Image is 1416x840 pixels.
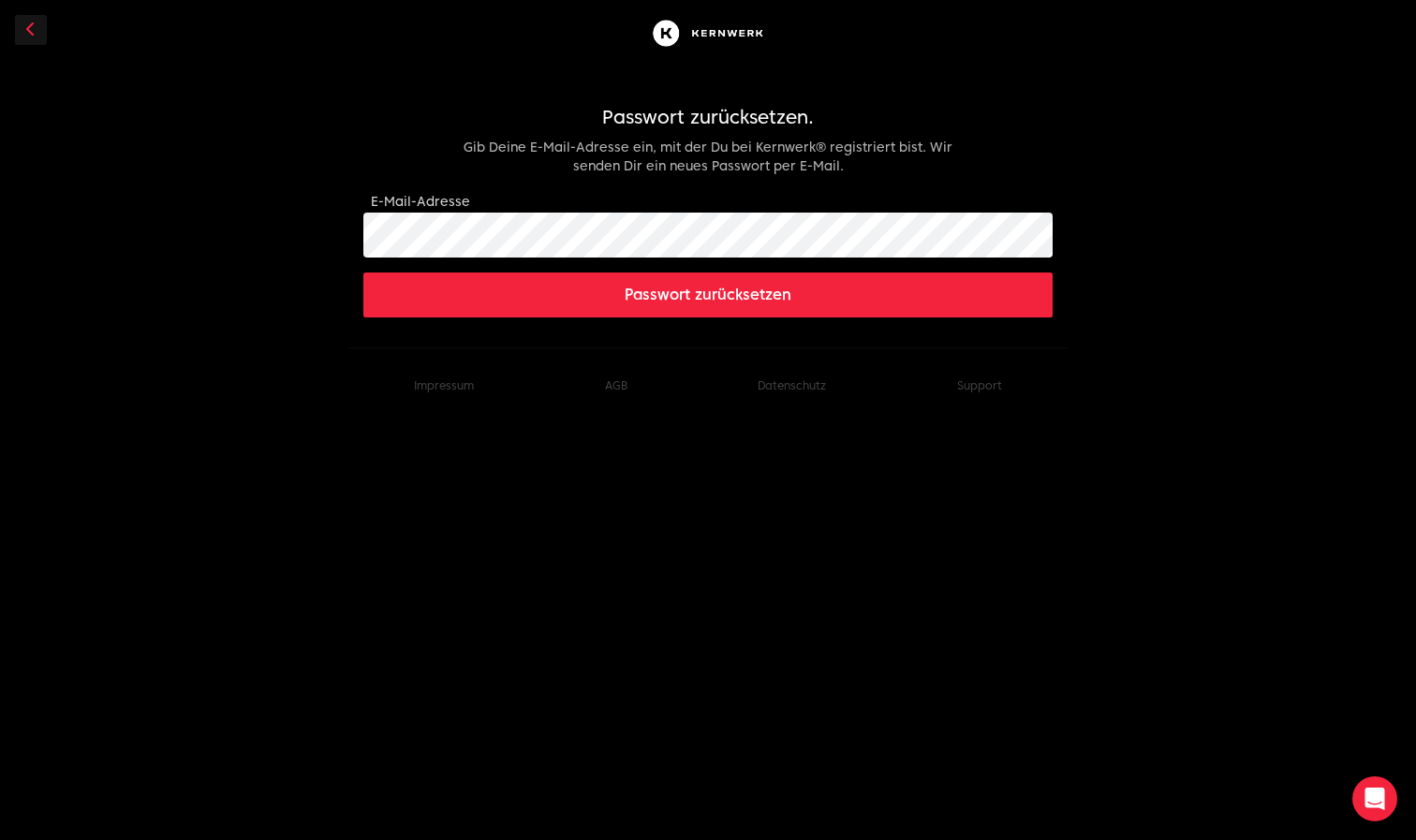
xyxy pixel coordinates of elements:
[363,104,1053,130] h1: Passwort zurücksetzen.
[648,15,768,52] img: Kernwerk®
[371,194,470,209] label: E-Mail-Adresse
[758,378,826,392] a: Datenschutz
[363,273,1053,317] button: Passwort zurücksetzen
[450,138,966,175] p: Gib Deine E-Mail-Adresse ein, mit der Du bei Kernwerk® registriert bist. Wir senden Dir ein neues...
[605,378,627,392] a: AGB
[414,378,474,392] a: Impressum
[1352,776,1397,821] div: Open Intercom Messenger
[957,378,1002,393] button: Support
